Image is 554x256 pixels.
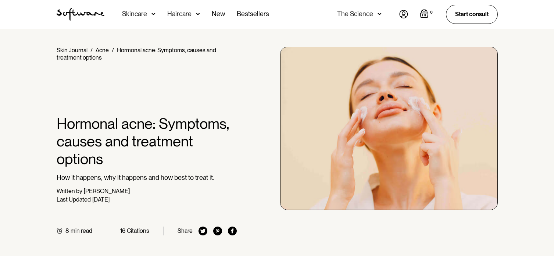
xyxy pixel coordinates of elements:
div: Share [178,227,193,234]
p: How it happens, why it happens and how best to treat it. [57,174,237,182]
img: arrow down [378,10,382,18]
img: Software Logo [57,8,104,21]
a: home [57,8,104,21]
img: facebook icon [228,227,237,235]
div: 16 [120,227,125,234]
div: / [90,47,93,54]
div: 0 [429,9,434,16]
a: Acne [96,47,109,54]
div: min read [71,227,92,234]
img: twitter icon [199,227,207,235]
div: Haircare [167,10,192,18]
div: Citations [127,227,149,234]
img: pinterest icon [213,227,222,235]
div: Skincare [122,10,147,18]
img: arrow down [196,10,200,18]
div: [PERSON_NAME] [84,188,130,195]
div: The Science [337,10,373,18]
div: Last Updated [57,196,91,203]
div: / [112,47,114,54]
a: Skin Journal [57,47,87,54]
div: 8 [65,227,69,234]
h1: Hormonal acne: Symptoms, causes and treatment options [57,115,237,168]
div: [DATE] [92,196,110,203]
a: Open cart [420,9,434,19]
div: Hormonal acne: Symptoms, causes and treatment options [57,47,216,61]
img: arrow down [151,10,156,18]
div: Written by [57,188,82,195]
a: Start consult [446,5,498,24]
